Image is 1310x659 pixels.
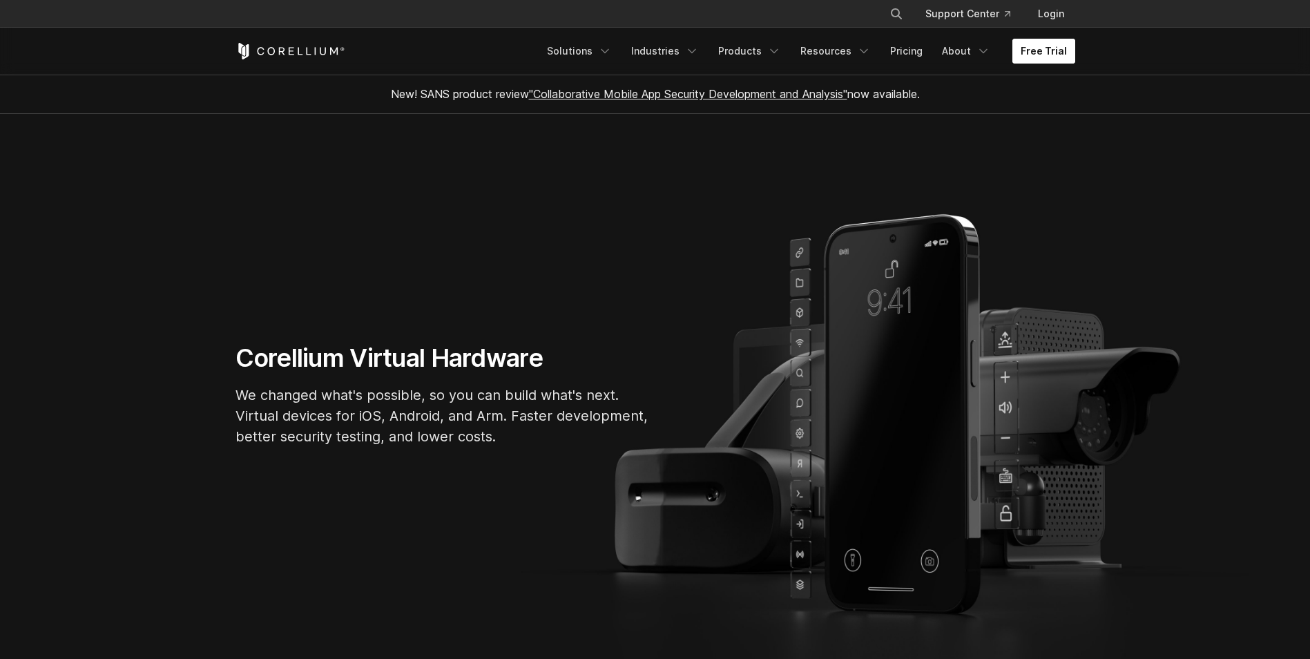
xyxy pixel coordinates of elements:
[391,87,920,101] span: New! SANS product review now available.
[623,39,707,64] a: Industries
[539,39,620,64] a: Solutions
[792,39,879,64] a: Resources
[884,1,909,26] button: Search
[882,39,931,64] a: Pricing
[934,39,999,64] a: About
[235,43,345,59] a: Corellium Home
[873,1,1075,26] div: Navigation Menu
[529,87,847,101] a: "Collaborative Mobile App Security Development and Analysis"
[710,39,789,64] a: Products
[235,343,650,374] h1: Corellium Virtual Hardware
[1012,39,1075,64] a: Free Trial
[1027,1,1075,26] a: Login
[235,385,650,447] p: We changed what's possible, so you can build what's next. Virtual devices for iOS, Android, and A...
[914,1,1021,26] a: Support Center
[539,39,1075,64] div: Navigation Menu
